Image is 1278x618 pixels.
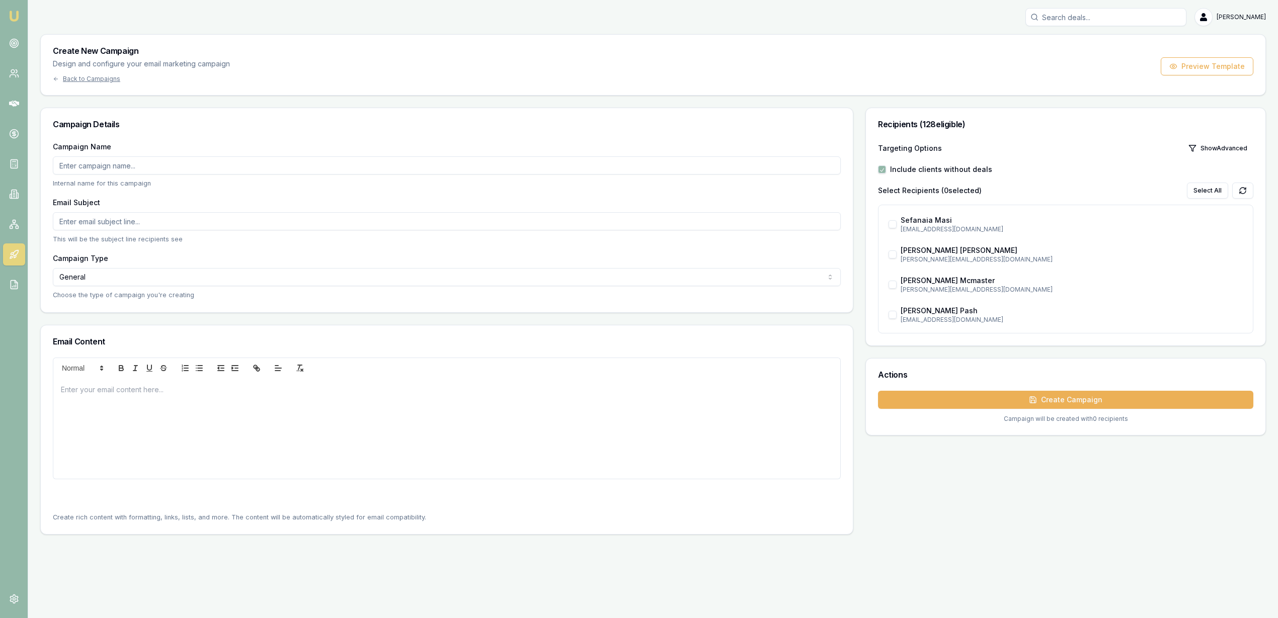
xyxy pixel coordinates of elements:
input: Enter campaign name... [53,156,841,174]
button: bold [114,362,128,374]
label: Campaign Name [53,142,111,151]
p: [EMAIL_ADDRESS][DOMAIN_NAME] [901,225,1243,233]
button: strike [156,362,171,374]
h3: Email Content [53,337,841,345]
img: emu-icon-u.png [8,10,20,22]
label: Campaign Type [53,254,108,262]
label: Email Subject [53,198,100,207]
input: Enter email subject line... [53,212,841,230]
p: [PERSON_NAME][EMAIL_ADDRESS][DOMAIN_NAME] [901,286,1243,294]
label: Targeting Options [878,143,942,153]
button: link [250,362,264,374]
p: Campaign will be created with 0 recipients [878,415,1253,423]
p: Internal name for this campaign [53,179,841,188]
p: Sefanaia Masi [901,215,1243,225]
p: [EMAIL_ADDRESS][DOMAIN_NAME] [901,316,1243,324]
button: clean [293,362,307,374]
span: [PERSON_NAME] [1217,13,1266,21]
p: Create rich content with formatting, links, lists, and more. The content will be automatically st... [53,512,841,522]
button: ShowAdvanced [1182,140,1253,156]
button: underline [142,362,156,374]
label: Include clients without deals [890,164,992,174]
label: Select Recipients ( 0 selected) [878,186,982,196]
p: [PERSON_NAME] [PERSON_NAME] [901,245,1243,255]
h3: Campaign Details [53,120,841,128]
button: indent: -1 [214,362,228,374]
h3: Create New Campaign [53,47,230,55]
p: Design and configure your email marketing campaign [53,59,230,69]
h3: Recipients ( 128 eligible) [878,120,1253,128]
button: Preview Template [1161,57,1253,75]
button: Select All [1187,183,1228,199]
h3: Actions [878,371,1253,379]
button: Create Campaign [878,391,1253,409]
a: Back to Campaigns [53,75,230,83]
button: list: ordered [178,362,192,374]
p: [PERSON_NAME][EMAIL_ADDRESS][DOMAIN_NAME] [901,255,1243,263]
input: Search deals [1025,8,1186,26]
button: indent: +1 [228,362,242,374]
p: [PERSON_NAME] Pash [901,306,1243,316]
button: list: bullet [192,362,206,374]
button: italic [128,362,142,374]
p: Choose the type of campaign you're creating [53,290,841,300]
p: This will be the subject line recipients see [53,234,841,244]
p: [PERSON_NAME] Mcmaster [901,276,1243,286]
